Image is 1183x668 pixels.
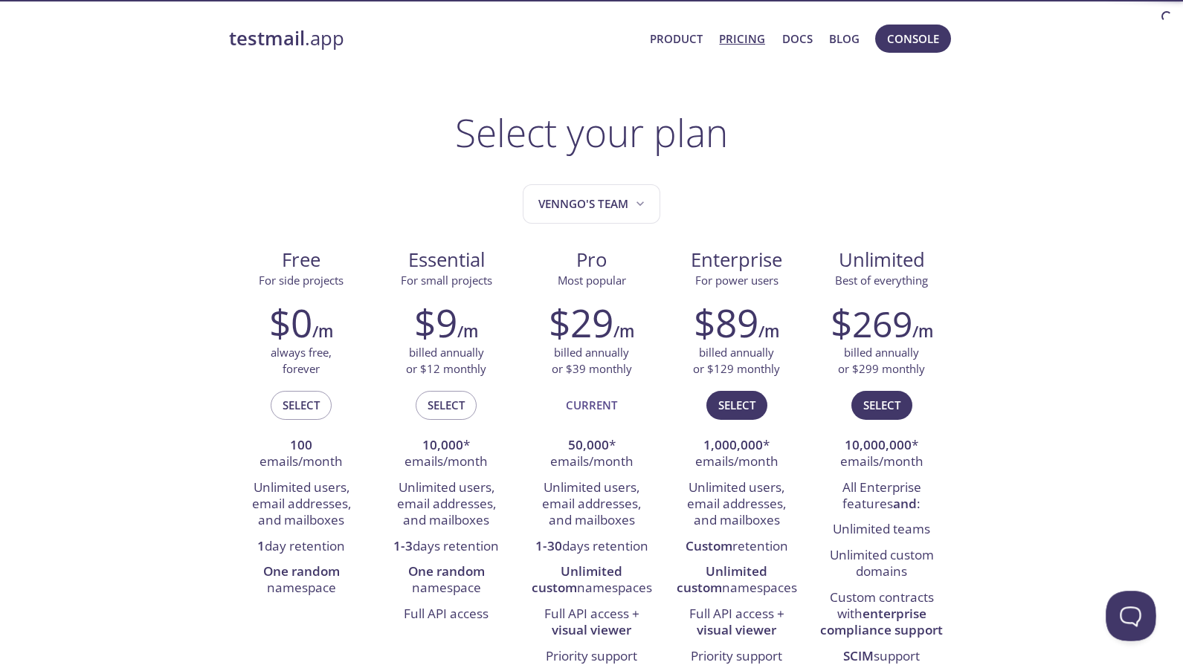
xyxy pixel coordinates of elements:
span: Console [887,29,939,48]
p: billed annually or $299 monthly [838,345,925,377]
h2: $29 [549,300,613,345]
span: Select [428,395,465,415]
span: Select [863,395,900,415]
button: Venngo's team [523,184,660,224]
li: Unlimited users, email addresses, and mailboxes [530,476,653,534]
strong: Unlimited custom [677,562,768,596]
li: namespace [240,560,363,602]
li: Unlimited teams [820,517,943,542]
span: Select [283,395,320,415]
a: Blog [829,29,860,48]
strong: and [893,495,917,512]
span: Free [241,247,362,273]
li: days retention [385,534,508,560]
span: Essential [386,247,507,273]
strong: 10,000,000 [845,436,912,453]
span: For small projects [401,273,492,288]
h2: $89 [694,300,758,345]
strong: 1-3 [393,537,413,554]
strong: SCIM [843,647,874,664]
strong: 1 [257,537,265,554]
span: Enterprise [676,247,797,273]
a: Docs [782,29,813,48]
strong: One random [408,562,485,580]
h6: /m [457,319,478,344]
li: Full API access + [530,602,653,644]
h2: $ [831,300,912,345]
strong: Unlimited custom [532,562,623,596]
strong: 1,000,000 [703,436,763,453]
h6: /m [613,319,634,344]
li: namespaces [675,560,798,602]
li: Unlimited users, email addresses, and mailboxes [385,476,508,534]
li: Full API access + [675,602,798,644]
span: Venngo's team [538,194,648,214]
h2: $0 [269,300,312,345]
a: testmail.app [229,26,639,51]
li: * emails/month [385,433,508,476]
strong: 50,000 [568,436,609,453]
li: Unlimited custom domains [820,543,943,586]
span: Select [718,395,755,415]
li: Custom contracts with [820,586,943,644]
button: Select [851,391,912,419]
li: Unlimited users, email addresses, and mailboxes [240,476,363,534]
strong: enterprise compliance support [820,605,943,638]
li: namespace [385,560,508,602]
strong: testmail [229,25,305,51]
button: Select [416,391,477,419]
li: retention [675,534,798,560]
span: For power users [695,273,779,288]
button: Select [271,391,332,419]
button: Select [706,391,767,419]
iframe: Help Scout Beacon - Open [1106,591,1156,641]
h6: /m [312,319,333,344]
li: day retention [240,534,363,560]
a: Product [650,29,703,48]
li: days retention [530,534,653,560]
strong: Custom [686,537,732,554]
li: Unlimited users, email addresses, and mailboxes [675,476,798,534]
p: always free, forever [271,345,332,377]
span: Pro [531,247,652,273]
span: For side projects [259,273,344,288]
li: * emails/month [675,433,798,476]
strong: 10,000 [422,436,463,453]
strong: visual viewer [697,621,776,638]
li: * emails/month [530,433,653,476]
h6: /m [912,319,933,344]
span: 269 [852,299,912,348]
span: Best of everything [835,273,928,288]
span: Unlimited [839,247,925,273]
p: billed annually or $129 monthly [693,345,780,377]
button: Console [875,25,951,53]
li: emails/month [240,433,363,476]
strong: 1-30 [535,537,562,554]
li: namespaces [530,560,653,602]
h6: /m [758,319,779,344]
h1: Select your plan [455,110,728,155]
li: Full API access [385,602,508,627]
h2: $9 [414,300,457,345]
li: * emails/month [820,433,943,476]
p: billed annually or $12 monthly [406,345,486,377]
a: Pricing [719,29,765,48]
p: billed annually or $39 monthly [552,345,632,377]
strong: One random [263,562,340,580]
li: All Enterprise features : [820,476,943,518]
strong: 100 [290,436,312,453]
strong: visual viewer [552,621,631,638]
span: Most popular [558,273,626,288]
